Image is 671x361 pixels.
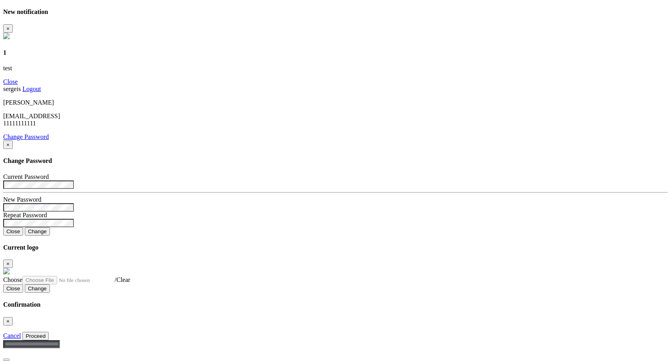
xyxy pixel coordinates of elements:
[3,212,47,218] label: Repeat Password
[3,49,668,56] h4: 1
[3,301,668,308] h4: Confirmation
[3,276,668,284] div: /
[3,33,10,39] img: Light
[3,276,115,283] a: Choose
[3,157,668,165] h4: Change Password
[3,268,10,274] img: GetCustomerLogo
[3,359,10,361] button: Toggle navigation
[6,26,10,32] span: ×
[3,8,668,16] h4: New notification
[3,196,42,203] label: New Password
[22,85,41,92] a: Logout
[3,284,23,293] button: Close
[3,85,21,92] span: sergeis
[3,65,668,72] p: test
[116,276,130,283] a: Clear
[6,142,10,148] span: ×
[3,244,668,251] h4: Current logo
[3,133,49,140] a: Change Password
[25,284,50,293] button: Change
[22,332,49,340] button: Proceed
[3,78,18,85] a: Close
[6,261,10,267] span: ×
[3,260,13,268] button: Close
[3,113,668,127] p: [EMAIL_ADDRESS] 11111111111
[3,173,49,180] label: Current Password
[3,317,13,325] button: Close
[25,227,50,236] button: Change
[3,24,13,33] button: Close
[3,99,668,106] p: [PERSON_NAME]
[3,227,23,236] button: Close
[3,141,13,149] button: Close
[3,332,21,339] a: Cancel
